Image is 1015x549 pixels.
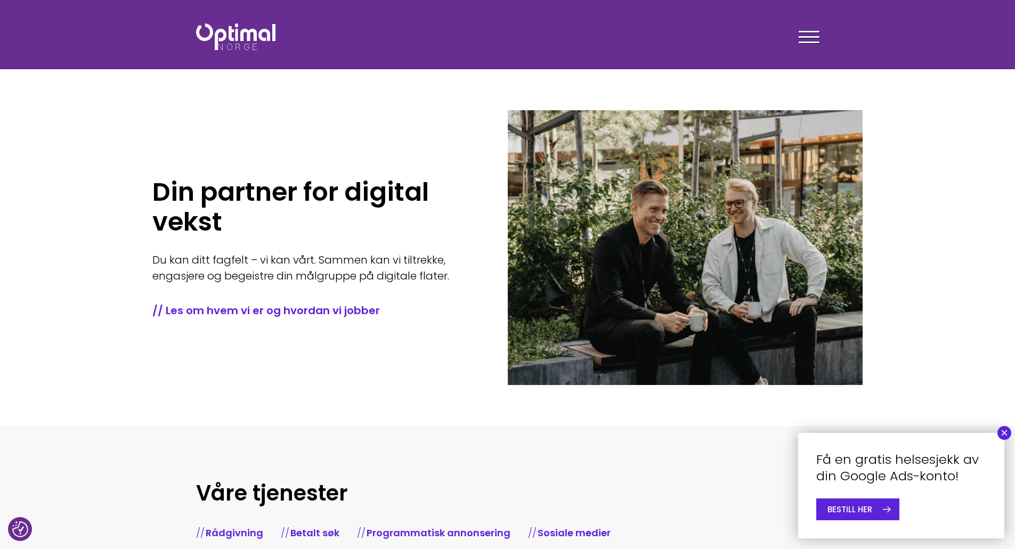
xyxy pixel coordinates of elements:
[12,521,28,537] button: Samtykkepreferanser
[290,526,339,539] a: Betalt søk
[816,451,986,484] h4: Få en gratis helsesjekk av din Google Ads-konto!
[152,177,476,237] h1: Din partner for digital vekst
[196,479,819,507] h2: Våre tjenester
[367,526,510,539] a: Programmatisk annonsering
[152,252,476,284] p: Du kan ditt fagfelt – vi kan vårt. Sammen kan vi tiltrekke, engasjere og begeistre din målgruppe ...
[816,498,899,520] a: BESTILL HER
[997,426,1011,440] button: Close
[12,521,28,537] img: Revisit consent button
[206,526,263,539] a: Rådgivning
[538,526,611,539] a: Sosiale medier
[196,23,275,50] img: Optimal Norge
[152,303,476,318] a: // Les om hvem vi er og hvordan vi jobber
